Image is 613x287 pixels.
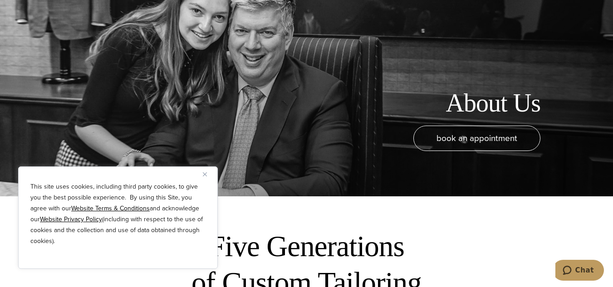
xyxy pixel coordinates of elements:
[30,181,206,247] p: This site uses cookies, including third party cookies, to give you the best possible experience. ...
[40,214,102,224] a: Website Privacy Policy
[436,131,517,145] span: book an appointment
[446,88,540,118] h1: About Us
[203,172,207,176] img: Close
[71,204,150,213] a: Website Terms & Conditions
[413,126,540,151] a: book an appointment
[555,260,604,282] iframe: Opens a widget where you can chat to one of our agents
[203,169,214,180] button: Close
